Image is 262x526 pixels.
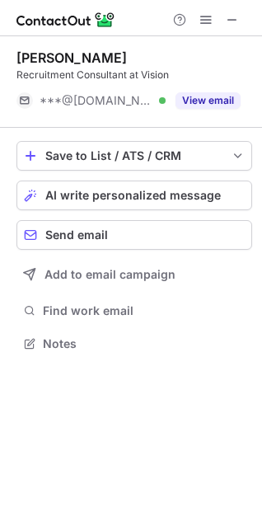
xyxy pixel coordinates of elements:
[16,220,252,250] button: Send email
[16,10,115,30] img: ContactOut v5.3.10
[43,303,246,318] span: Find work email
[40,93,153,108] span: ***@[DOMAIN_NAME]
[16,49,127,66] div: [PERSON_NAME]
[16,68,252,82] div: Recruitment Consultant at Vision
[175,92,241,109] button: Reveal Button
[16,299,252,322] button: Find work email
[43,336,246,351] span: Notes
[45,228,108,242] span: Send email
[16,181,252,210] button: AI write personalized message
[44,268,175,281] span: Add to email campaign
[16,260,252,289] button: Add to email campaign
[16,332,252,355] button: Notes
[45,189,221,202] span: AI write personalized message
[16,141,252,171] button: save-profile-one-click
[45,149,223,162] div: Save to List / ATS / CRM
